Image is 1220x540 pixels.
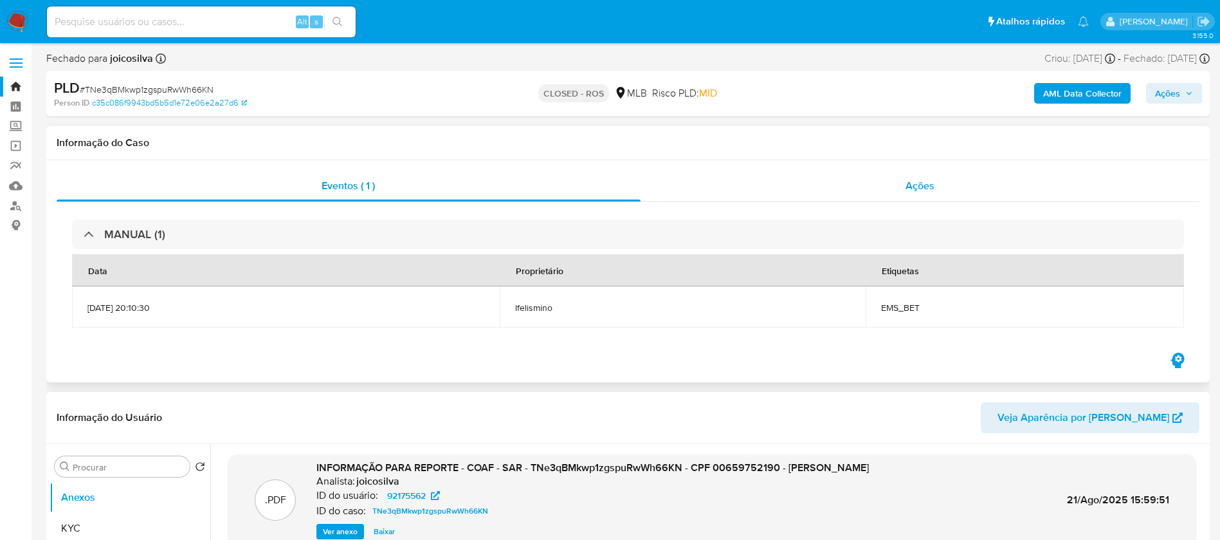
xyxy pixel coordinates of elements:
[866,255,934,286] div: Etiquetas
[92,97,247,109] a: c35c086f9943bd5b5d1e72e06e2a27d6
[374,525,395,538] span: Baixar
[996,15,1065,28] span: Atalhos rápidos
[372,503,488,519] span: TNe3qBMkwp1zgspuRwWh66KN
[881,302,1169,313] span: EMS_BET
[60,461,70,472] button: Procurar
[195,461,205,476] button: Retornar ao pedido padrão
[322,178,375,193] span: Eventos ( 1 )
[54,97,89,109] b: Person ID
[47,14,356,30] input: Pesquise usuários ou casos...
[316,460,869,475] span: INFORMAÇÃO PARA REPORTE - COAF - SAR - TNe3qBMkwp1zgspuRwWh66KN - CPF 00659752190 - [PERSON_NAME]
[316,524,364,539] button: Ver anexo
[72,219,1184,249] div: MANUAL (1)
[46,51,153,66] span: Fechado para
[699,86,717,100] span: MID
[1044,51,1115,66] div: Criou: [DATE]
[1146,83,1202,104] button: Ações
[265,493,286,507] p: .PDF
[73,461,185,473] input: Procurar
[1034,83,1131,104] button: AML Data Collector
[1124,51,1210,66] div: Fechado: [DATE]
[1120,15,1192,28] p: weverton.gomes@mercadopago.com.br
[1078,16,1089,27] a: Notificações
[316,475,355,488] p: Analista:
[57,136,1199,149] h1: Informação do Caso
[73,255,123,286] div: Data
[981,402,1199,433] button: Veja Aparência por [PERSON_NAME]
[515,302,850,313] span: lfelismino
[57,411,162,424] h1: Informação do Usuário
[104,227,165,241] h3: MANUAL (1)
[1043,83,1122,104] b: AML Data Collector
[652,86,717,100] span: Risco PLD:
[500,255,579,286] div: Proprietário
[367,503,493,519] a: TNe3qBMkwp1zgspuRwWh66KN
[1197,15,1210,28] a: Sair
[1155,83,1180,104] span: Ações
[387,488,426,503] span: 92175562
[379,488,448,503] a: 92175562
[107,51,153,66] b: joicosilva
[1118,51,1121,66] span: -
[297,15,307,28] span: Alt
[356,475,399,488] h6: joicosilva
[997,402,1169,433] span: Veja Aparência por [PERSON_NAME]
[1067,492,1169,507] span: 21/Ago/2025 15:59:51
[614,86,647,100] div: MLB
[80,83,214,96] span: # TNe3qBMkwp1zgspuRwWh66KN
[538,84,609,102] p: CLOSED - ROS
[87,302,484,313] span: [DATE] 20:10:30
[54,77,80,98] b: PLD
[314,15,318,28] span: s
[323,525,358,538] span: Ver anexo
[906,178,934,193] span: Ações
[316,505,366,517] p: ID do caso:
[50,482,210,513] button: Anexos
[316,489,378,502] p: ID do usuário:
[324,13,351,31] button: search-icon
[367,524,401,539] button: Baixar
